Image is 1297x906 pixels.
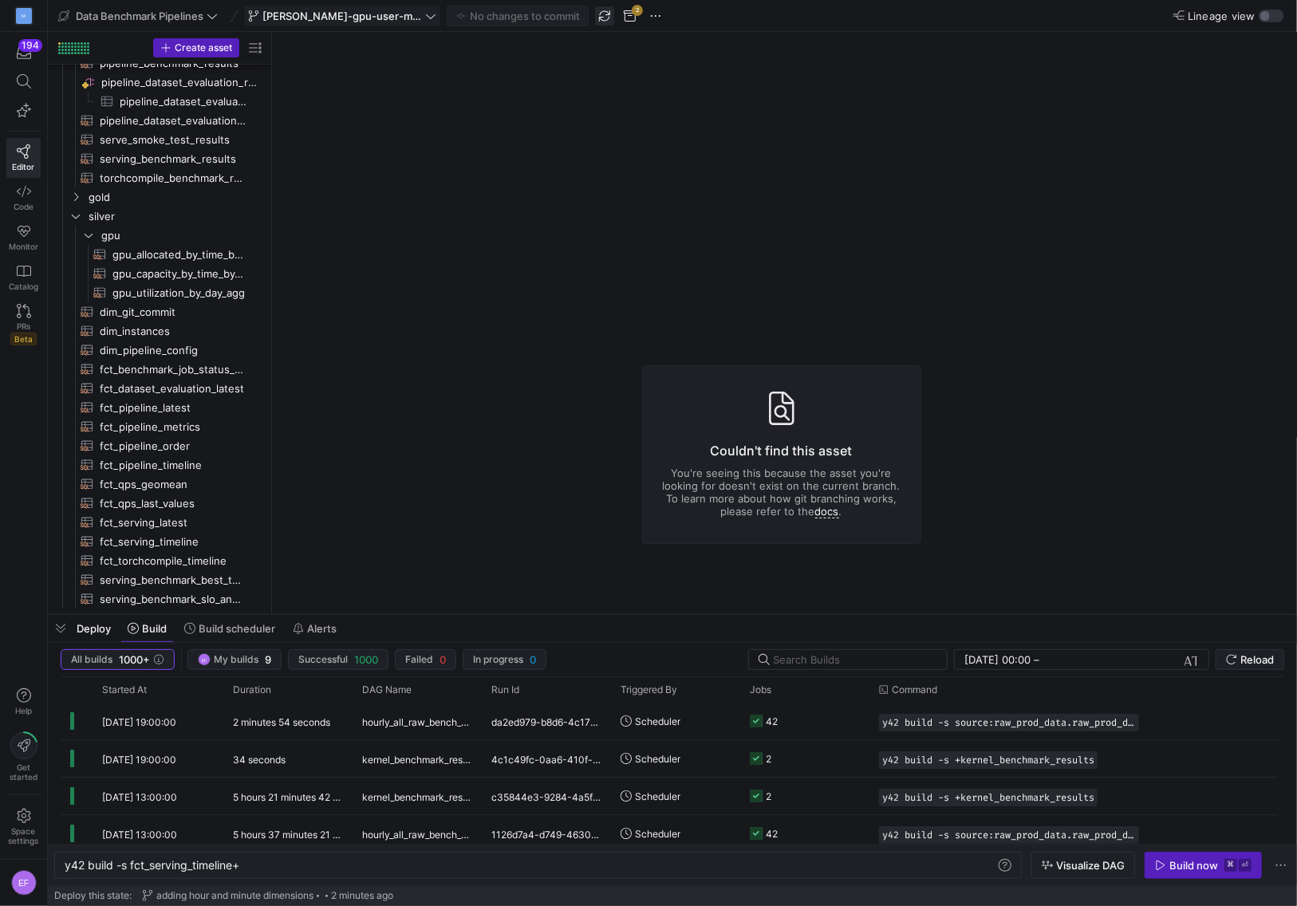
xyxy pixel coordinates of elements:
div: Press SPACE to select this row. [54,570,266,589]
div: Press SPACE to select this row. [54,455,266,475]
div: Press SPACE to select this row. [54,130,266,149]
input: Start datetime [964,653,1031,666]
div: Press SPACE to select this row. [54,245,266,264]
span: Reload [1240,653,1274,666]
a: gpu_capacity_by_time_by_gpu_agg​​​​​​​​​​ [54,264,266,283]
div: Press SPACE to select this row. [54,111,266,130]
span: fct_benchmark_job_status_timeline​​​​​​​​​​ [100,360,247,379]
div: Press SPACE to select this row. [54,436,266,455]
button: Failed0 [395,649,456,670]
span: [DATE] 13:00:00 [102,829,177,841]
span: Get started [10,762,37,782]
span: gpu_allocated_by_time_by_namespace_agg​​​​​​​​​​ [112,246,247,264]
a: gpu_utilization_by_day_agg​​​​​​​​​​ [54,283,266,302]
div: Press SPACE to select this row. [54,302,266,321]
span: fct_pipeline_latest​​​​​​​​​​ [100,399,247,417]
span: In progress [473,654,523,665]
a: fct_pipeline_timeline​​​​​​​​​​ [54,455,266,475]
span: serve_smoke_test_results​​​​​​​​​​ [100,131,247,149]
span: kernel_benchmark_results_sync [362,778,472,816]
span: Help [14,706,34,715]
span: – [1034,653,1039,666]
div: Press SPACE to select this row. [54,149,266,168]
button: Successful1000 [288,649,388,670]
div: Press SPACE to select this row. [54,475,266,494]
span: 1000 [354,653,378,666]
span: y42 build -s source:raw_prod_data.raw_prod_data_git_revisions+ -s source:raw_prod_data.raw_prod_d... [882,829,1136,841]
a: pipeline_dataset_evaluation_results​​​​​​​​​​ [54,111,266,130]
span: fct_serving_timeline​​​​​​​​​​ [100,533,247,551]
y42-duration: 2 minutes 54 seconds [233,716,330,728]
a: torchcompile_benchmark_results​​​​​​​​​​ [54,168,266,187]
button: Build now⌘⏎ [1145,852,1262,879]
a: pipeline_dataset_evaluation_results_long​​​​​​​​ [54,73,266,92]
div: Press SPACE to select this row. [54,73,266,92]
span: fct_pipeline_order​​​​​​​​​​ [100,437,247,455]
span: Triggered By [621,684,677,695]
y42-duration: 34 seconds [233,754,286,766]
y42-duration: 5 hours 21 minutes 42 seconds [233,791,370,803]
span: [DATE] 13:00:00 [102,791,177,803]
span: fct_dataset_evaluation_latest​​​​​​​​​​ [100,380,247,398]
div: Press SPACE to select this row. [54,360,266,379]
div: Press SPACE to select this row. [54,532,266,551]
a: fct_torchcompile_timeline​​​​​​​​​​ [54,551,266,570]
div: EF [198,653,211,666]
span: Deploy this state: [54,890,132,901]
h3: Couldn't find this asset [662,441,901,460]
span: Successful [298,654,348,665]
span: gpu_utilization_by_day_agg​​​​​​​​​​ [112,284,247,302]
span: Alerts [307,622,337,635]
span: dim_pipeline_config​​​​​​​​​​ [100,341,247,360]
div: Press SPACE to select this row. [54,494,266,513]
span: torchcompile_benchmark_results​​​​​​​​​​ [100,169,247,187]
div: 4c1c49fc-0aa6-410f-b091-0b490a2c9f4b [482,740,611,777]
span: Monitor [9,242,38,251]
div: 42 [766,815,778,853]
span: fct_pipeline_metrics​​​​​​​​​​ [100,418,247,436]
a: fct_pipeline_order​​​​​​​​​​ [54,436,266,455]
input: End datetime [1043,653,1147,666]
kbd: ⏎ [1239,859,1252,872]
button: In progress0 [463,649,546,670]
div: EF [11,870,37,896]
a: serving_benchmark_best_throughput_per_slo​​​​​​​​​​ [54,570,266,589]
a: fct_qps_geomean​​​​​​​​​​ [54,475,266,494]
div: Press SPACE to select this row. [54,207,266,226]
div: Press SPACE to select this row. [54,187,266,207]
span: Command [892,684,937,695]
button: [PERSON_NAME]-gpu-user-minutes [244,6,440,26]
span: gpu_capacity_by_time_by_gpu_agg​​​​​​​​​​ [112,265,247,283]
a: Spacesettings [6,802,41,853]
a: Code [6,178,41,218]
span: serving_benchmark_best_throughput_per_slo​​​​​​​​​​ [100,571,247,589]
div: Press SPACE to select this row. [54,226,266,245]
span: 2 minutes ago [331,890,393,901]
span: Scheduler [635,778,680,815]
div: 2 [766,778,771,815]
button: Getstarted [6,726,41,788]
span: Create asset [175,42,232,53]
div: Press SPACE to select this row. [54,379,266,398]
button: EF [6,866,41,900]
a: pipeline_dataset_evaluation_results_long​​​​​​​​​ [54,92,266,111]
button: Build [120,615,174,642]
a: fct_qps_last_values​​​​​​​​​​ [54,494,266,513]
a: dim_pipeline_config​​​​​​​​​​ [54,341,266,360]
span: gold [89,188,263,207]
span: DAG Name [362,684,412,695]
span: All builds [71,654,112,665]
span: Code [14,202,34,211]
span: y42 build -s fct_serving_timeline+ [65,858,239,872]
y42-duration: 5 hours 37 minutes 21 seconds [233,829,370,841]
span: 1000+ [119,653,150,666]
div: c35844e3-9284-4a5f-b8a7-4ce31577426e [482,778,611,814]
span: serving_benchmark_results​​​​​​​​​​ [100,150,247,168]
div: Press SPACE to select this row. [54,341,266,360]
span: [DATE] 19:00:00 [102,716,176,728]
div: M [16,8,32,24]
button: EFMy builds9 [187,649,282,670]
div: 1126d7a4-d749-4630-afca-bcb8f036f424 [482,815,611,852]
span: Jobs [750,684,771,695]
span: My builds [214,654,258,665]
